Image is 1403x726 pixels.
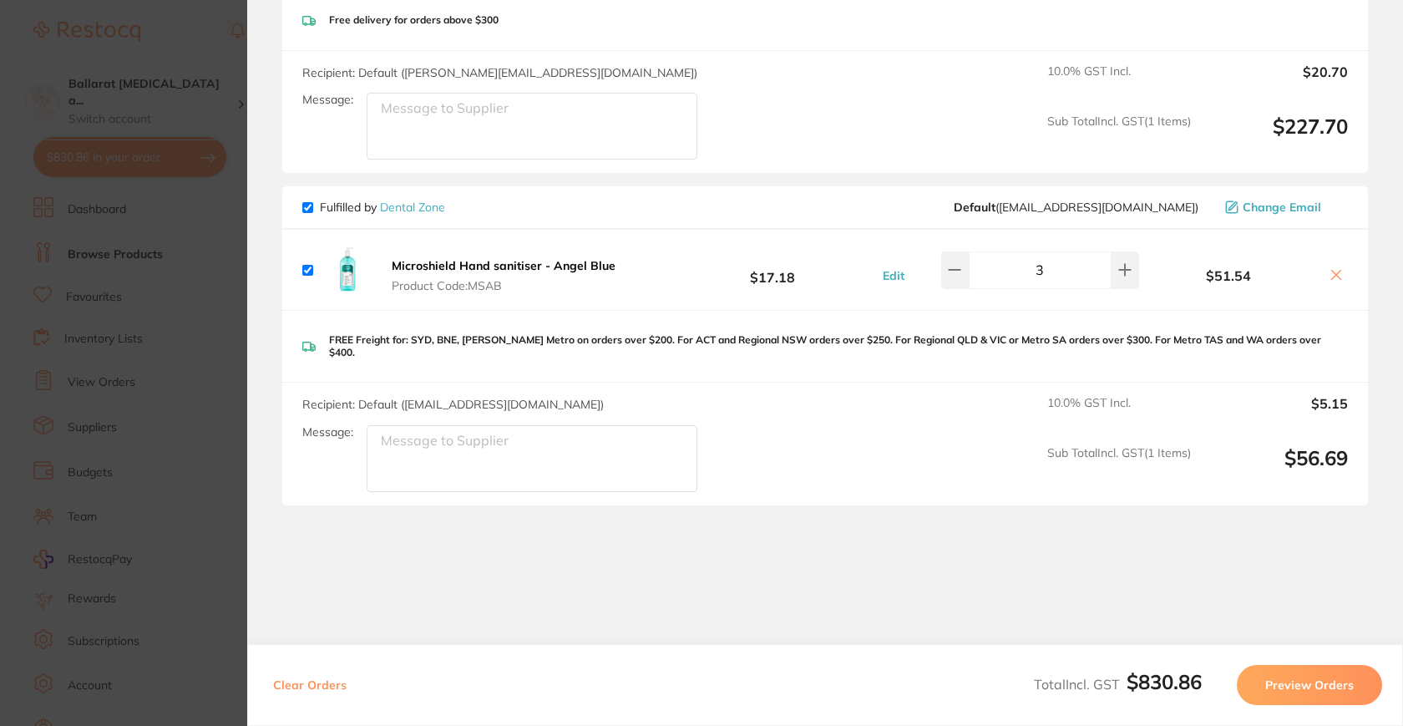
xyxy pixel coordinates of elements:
[1047,64,1191,101] span: 10.0 % GST Incl.
[329,14,499,26] p: Free delivery for orders above $300
[302,425,353,439] label: Message:
[320,243,373,297] img: c3BxbW52MA
[268,665,352,705] button: Clear Orders
[320,201,445,214] p: Fulfilled by
[1047,396,1191,433] span: 10.0 % GST Incl.
[302,65,697,80] span: Recipient: Default ( [PERSON_NAME][EMAIL_ADDRESS][DOMAIN_NAME] )
[1204,114,1348,160] output: $227.70
[302,93,353,107] label: Message:
[954,200,995,215] b: Default
[1204,446,1348,492] output: $56.69
[668,255,877,286] b: $17.18
[392,258,615,273] b: Microshield Hand sanitiser - Angel Blue
[1204,64,1348,101] output: $20.70
[1220,200,1348,215] button: Change Email
[954,201,1198,214] span: hello@dentalzone.com.au
[1127,669,1202,694] b: $830.86
[1139,268,1318,283] b: $51.54
[329,334,1348,358] p: FREE Freight for: SYD, BNE, [PERSON_NAME] Metro on orders over $200. For ACT and Regional NSW ord...
[302,397,604,412] span: Recipient: Default ( [EMAIL_ADDRESS][DOMAIN_NAME] )
[1243,201,1321,214] span: Change Email
[1237,665,1382,705] button: Preview Orders
[1047,446,1191,492] span: Sub Total Incl. GST ( 1 Items)
[878,268,909,283] button: Edit
[1047,114,1191,160] span: Sub Total Incl. GST ( 1 Items)
[387,258,620,293] button: Microshield Hand sanitiser - Angel Blue Product Code:MSAB
[1204,396,1348,433] output: $5.15
[380,200,445,215] a: Dental Zone
[1034,676,1202,693] span: Total Incl. GST
[392,279,615,292] span: Product Code: MSAB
